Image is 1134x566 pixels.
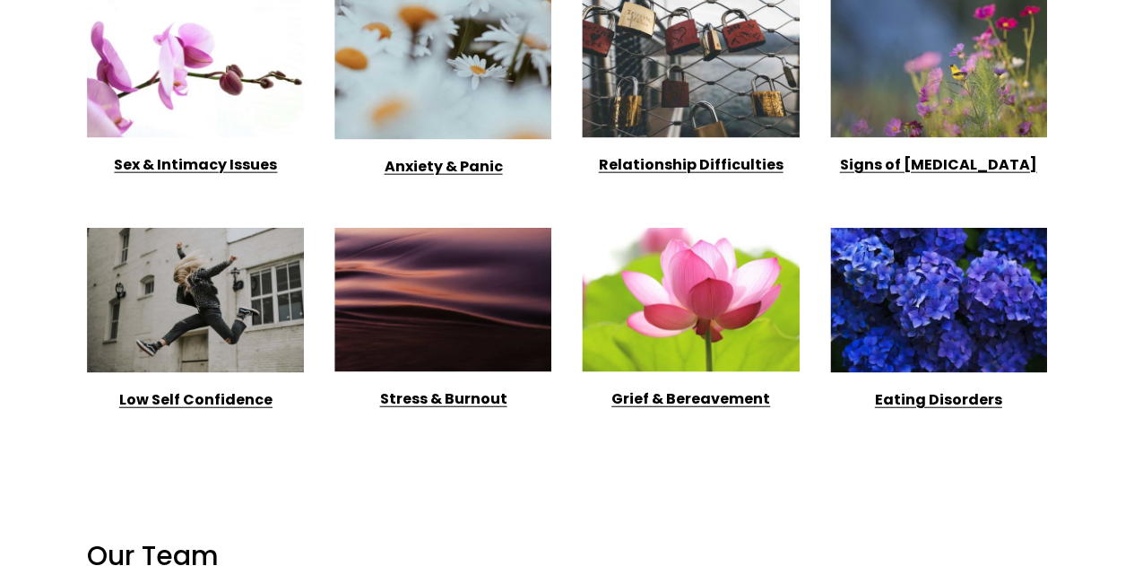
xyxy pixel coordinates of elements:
[875,389,1002,410] a: Eating Disorders
[114,154,277,175] a: Sex & Intimacy Issues
[611,388,770,409] a: Grief & Bereavement
[379,388,506,409] a: Stress & Burnout
[119,389,273,410] a: Low Self Confidence
[384,156,502,177] a: Anxiety & Panic
[840,154,1037,175] a: Signs of [MEDICAL_DATA]
[599,154,783,175] a: Relationship Difficulties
